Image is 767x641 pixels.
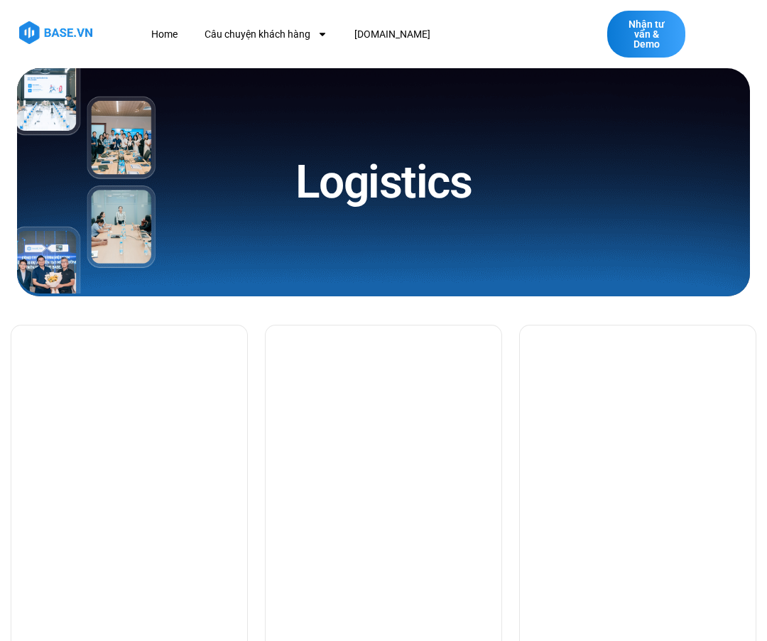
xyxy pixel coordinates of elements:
[194,21,338,48] a: Câu chuyện khách hàng
[295,153,472,212] h1: Logistics
[141,21,546,48] nav: Menu
[621,19,671,49] span: Nhận tư vấn & Demo
[607,11,685,58] a: Nhận tư vấn & Demo
[141,21,188,48] a: Home
[344,21,441,48] a: [DOMAIN_NAME]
